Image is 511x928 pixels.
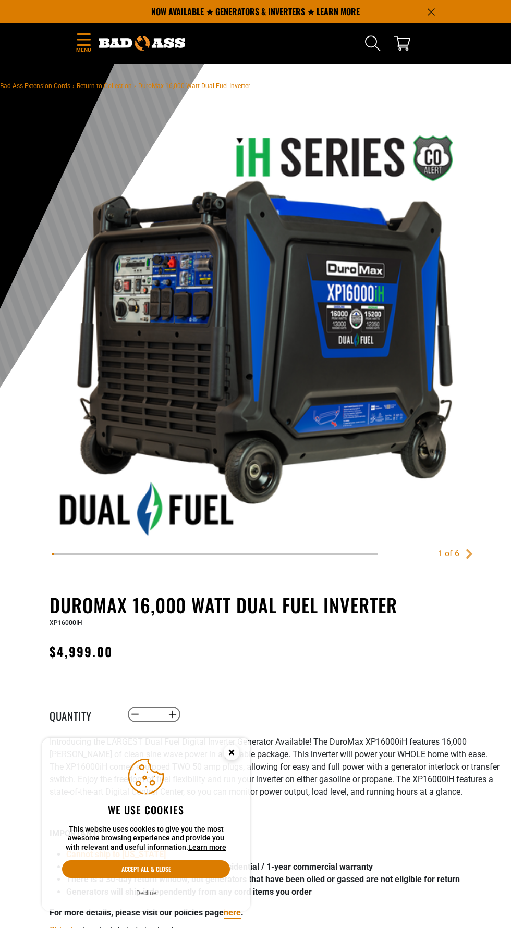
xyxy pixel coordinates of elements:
[188,843,226,851] a: Learn more
[62,825,230,852] p: This website uses cookies to give you the most awesome browsing experience and provide you with r...
[133,888,160,898] button: Decline
[50,908,244,918] strong: For more details, please visit our policies page .
[464,549,475,559] a: Next
[72,82,75,90] span: ›
[66,874,460,884] strong: There is a 30-day return window, but generators that have been oiled or gassed are not eligible f...
[364,35,381,52] summary: Search
[50,737,500,797] span: Introducing the LARGEST Dual Fuel Digital Inverter Generator Available! The DuroMax XP16000iH fea...
[76,31,91,56] summary: Menu
[76,46,91,54] span: Menu
[42,738,250,912] aside: Cookie Consent
[50,708,102,721] label: Quantity
[224,908,241,918] a: here
[50,594,503,616] h1: DuroMax 16,000 Watt Dual Fuel Inverter
[438,548,459,560] div: 1 of 6
[62,803,230,816] h2: We use cookies
[50,642,113,661] span: $4,999.00
[50,619,82,626] span: XP16000IH
[77,82,132,90] a: Return to Collection
[138,82,250,90] span: DuroMax 16,000 Watt Dual Fuel Inverter
[99,36,185,51] img: Bad Ass Extension Cords
[62,860,230,878] button: Accept all & close
[134,82,136,90] span: ›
